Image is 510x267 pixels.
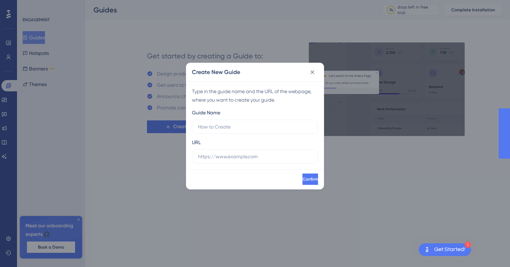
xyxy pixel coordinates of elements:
img: launcher-image-alternative-text [423,245,431,254]
h2: Create New Guide [192,68,240,76]
input: How to Create [198,123,312,131]
div: Guide Name [192,108,220,117]
div: 1 [465,242,471,248]
span: Confirm [302,176,318,182]
div: Get Started! [434,246,465,254]
div: Open Get Started! checklist, remaining modules: 1 [419,243,471,256]
div: Type in the guide name and the URL of the webpage, where you want to create your guide. [192,87,318,104]
iframe: UserGuiding AI Assistant Launcher [480,239,501,260]
div: URL [192,138,201,147]
input: https://www.example.com [198,153,312,160]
